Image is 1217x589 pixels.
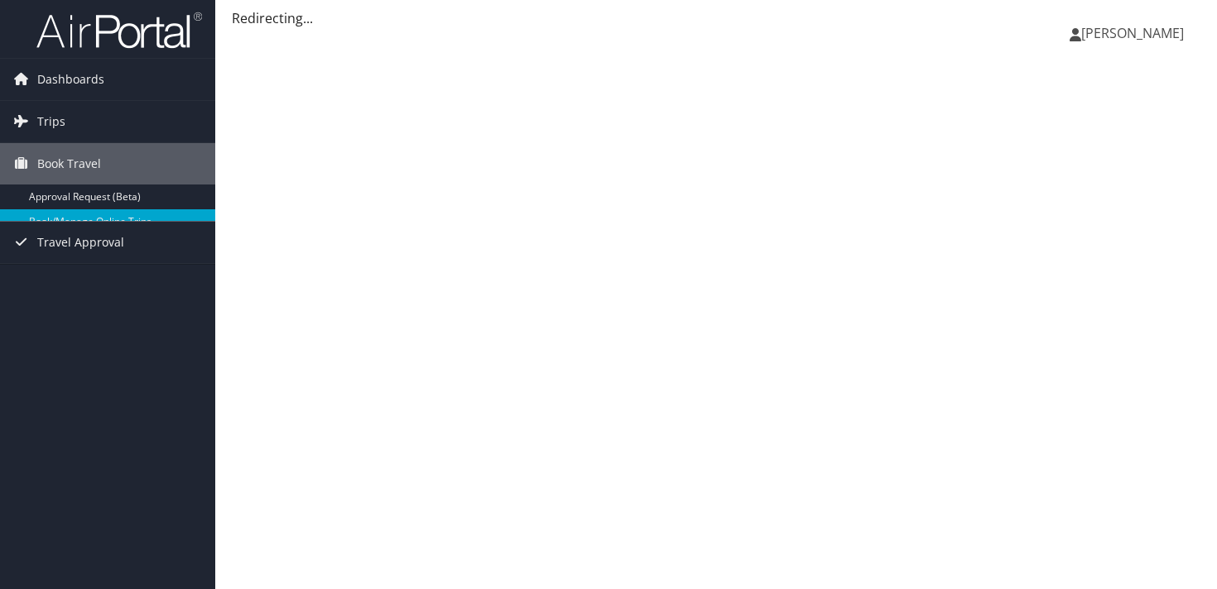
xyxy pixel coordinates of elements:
span: Dashboards [37,59,104,100]
span: Trips [37,101,65,142]
span: Travel Approval [37,222,124,263]
span: Book Travel [37,143,101,184]
div: Redirecting... [232,8,1200,28]
img: airportal-logo.png [36,11,202,50]
a: [PERSON_NAME] [1070,8,1200,58]
span: [PERSON_NAME] [1081,24,1184,42]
